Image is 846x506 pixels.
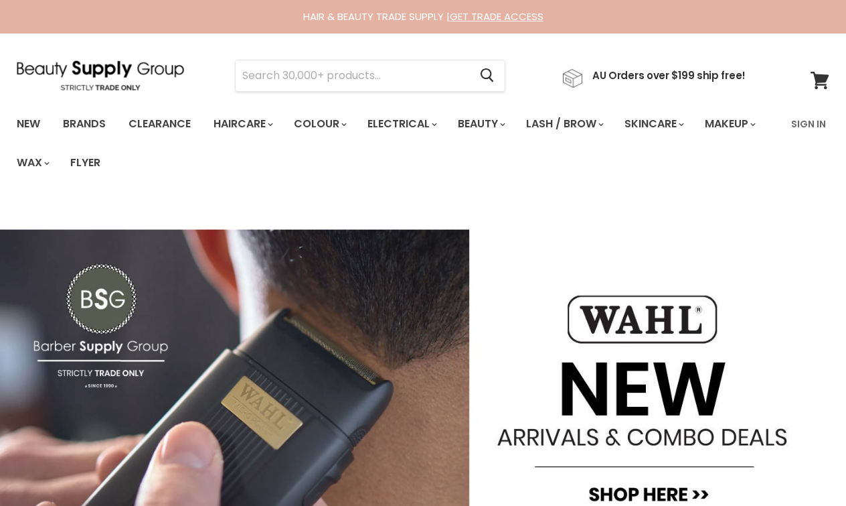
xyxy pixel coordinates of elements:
input: Search [236,60,469,91]
a: Makeup [695,110,764,138]
ul: Main menu [7,105,783,182]
a: New [7,110,50,138]
iframe: Gorgias live chat messenger [779,443,833,493]
a: GET TRADE ACCESS [450,9,543,23]
a: Beauty [448,110,513,138]
a: Wax [7,149,58,177]
form: Product [235,60,505,92]
a: Electrical [357,110,445,138]
a: Colour [284,110,355,138]
button: Search [469,60,505,91]
a: Skincare [614,110,692,138]
a: Lash / Brow [516,110,612,138]
a: Haircare [203,110,281,138]
a: Brands [53,110,116,138]
a: Clearance [118,110,201,138]
a: Sign In [783,110,834,138]
a: Flyer [60,149,110,177]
